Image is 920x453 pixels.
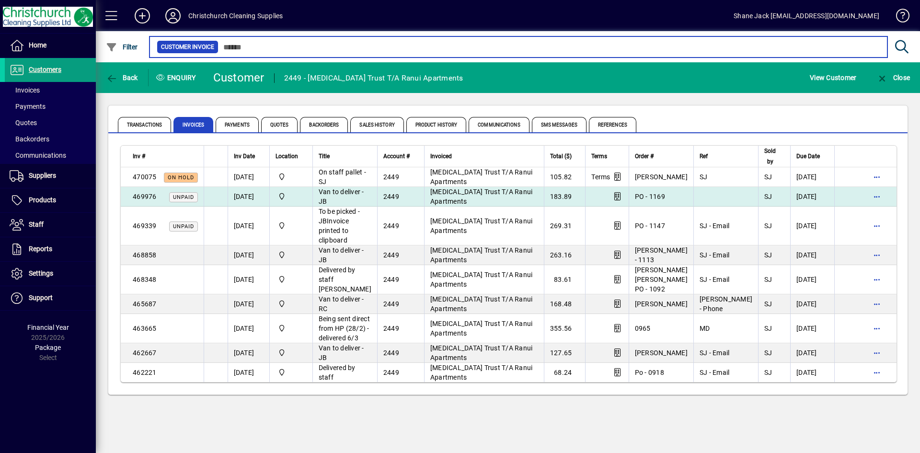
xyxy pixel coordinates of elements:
div: Inv # [133,151,198,162]
span: 0965 [635,325,651,332]
span: Sold by [764,146,776,167]
span: Van to deliver - JB [319,344,364,361]
span: Package [35,344,61,351]
td: [DATE] [228,167,269,187]
div: 2449 - [MEDICAL_DATA] Trust T/A Ranui Apartments [284,70,463,86]
span: 470075 [133,173,157,181]
span: Product History [406,117,467,132]
span: [MEDICAL_DATA] Trust T/A Ranui Apartments [430,320,533,337]
app-page-header-button: Back [96,69,149,86]
span: Quotes [261,117,298,132]
td: [DATE] [228,207,269,245]
a: Staff [5,213,96,237]
span: [PERSON_NAME] - Phone [700,295,752,313]
span: SJ - Email [700,251,730,259]
span: Staff [29,221,44,228]
span: View Customer [810,70,856,85]
button: View Customer [807,69,859,86]
span: Christchurch Cleaning Supplies Ltd [276,221,307,231]
span: Invoiced [430,151,452,162]
span: [MEDICAL_DATA] Trust T/A Ranui Apartments [430,295,533,313]
span: Support [29,294,53,302]
span: Being sent direct from HP (28/2) - delivered 6/3 [319,315,370,342]
span: PO - 1147 [635,222,665,230]
td: 83.61 [544,265,586,294]
span: SJ - Email [700,369,730,376]
td: [DATE] [228,187,269,207]
span: Communications [10,151,66,159]
span: Unpaid [173,223,194,230]
span: SJ [764,222,772,230]
a: Payments [5,98,96,115]
span: Ref [700,151,708,162]
span: Po - 0918 [635,369,664,376]
span: Christchurch Cleaning Supplies Ltd [276,274,307,285]
span: SJ - Email [700,222,730,230]
td: 183.89 [544,187,586,207]
div: Due Date [796,151,828,162]
div: Christchurch Cleaning Supplies [188,8,283,23]
span: Terms [591,151,607,162]
span: Payments [10,103,46,110]
td: [DATE] [228,314,269,343]
span: Backorders [300,117,348,132]
span: [MEDICAL_DATA] Trust T/A Ranui Apartments [430,217,533,234]
td: [DATE] [790,187,834,207]
span: Quotes [10,119,37,127]
span: 469976 [133,193,157,200]
button: Close [874,69,912,86]
td: 168.48 [544,294,586,314]
button: More options [869,169,885,185]
button: Add [127,7,158,24]
button: More options [869,345,885,360]
div: Order # [635,151,688,162]
span: [MEDICAL_DATA] Trust T/A Ranui Apartments [430,344,533,361]
button: Filter [103,38,140,56]
span: 469339 [133,222,157,230]
span: Backorders [10,135,49,143]
td: [DATE] [228,294,269,314]
span: Payments [216,117,259,132]
span: Account # [383,151,410,162]
span: On staff pallet - SJ [319,168,366,186]
span: 462667 [133,349,157,357]
span: Due Date [796,151,820,162]
span: MD [700,325,710,332]
button: More options [869,218,885,233]
span: [MEDICAL_DATA] Trust T/A Ranui Apartments [430,188,533,205]
span: References [589,117,636,132]
span: Invoices [10,86,40,94]
span: 462221 [133,369,157,376]
span: SJ [764,276,772,283]
button: More options [869,189,885,204]
td: 269.31 [544,207,586,245]
div: Enquiry [149,70,206,85]
div: Total ($) [550,151,581,162]
span: Back [106,74,138,81]
td: [DATE] [790,167,834,187]
span: Sales History [350,117,403,132]
span: [PERSON_NAME] [635,349,688,357]
span: Total ($) [550,151,572,162]
div: Inv Date [234,151,264,162]
td: [DATE] [790,343,834,363]
span: Products [29,196,56,204]
span: SJ [764,325,772,332]
span: [PERSON_NAME] [PERSON_NAME] PO - 1092 [635,266,688,293]
span: 2449 [383,222,399,230]
td: [DATE] [790,363,834,382]
span: Christchurch Cleaning Supplies Ltd [276,172,307,182]
button: More options [869,247,885,263]
span: On hold [168,174,194,181]
span: SJ [764,173,772,181]
div: Invoiced [430,151,538,162]
span: 2449 [383,325,399,332]
span: Home [29,41,46,49]
span: Christchurch Cleaning Supplies Ltd [276,191,307,202]
span: [MEDICAL_DATA] Trust T/A Ranui Apartments [430,364,533,381]
span: 2449 [383,173,399,181]
span: Van to deliver - JB [319,188,364,205]
span: 465687 [133,300,157,308]
span: Settings [29,269,53,277]
a: Quotes [5,115,96,131]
